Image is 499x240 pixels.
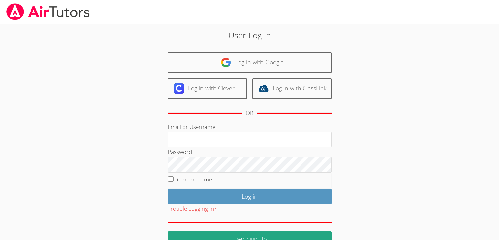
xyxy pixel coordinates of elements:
img: google-logo-50288ca7cdecda66e5e0955fdab243c47b7ad437acaf1139b6f446037453330a.svg [221,57,231,68]
a: Log in with Clever [168,78,247,99]
h2: User Log in [115,29,384,41]
button: Trouble Logging In? [168,204,216,214]
img: clever-logo-6eab21bc6e7a338710f1a6ff85c0baf02591cd810cc4098c63d3a4b26e2feb20.svg [174,83,184,94]
label: Email or Username [168,123,215,131]
div: OR [246,108,253,118]
a: Log in with Google [168,52,332,73]
img: classlink-logo-d6bb404cc1216ec64c9a2012d9dc4662098be43eaf13dc465df04b49fa7ab582.svg [258,83,269,94]
input: Log in [168,189,332,204]
label: Password [168,148,192,156]
a: Log in with ClassLink [252,78,332,99]
img: airtutors_banner-c4298cdbf04f3fff15de1276eac7730deb9818008684d7c2e4769d2f7ddbe033.png [6,3,90,20]
label: Remember me [175,176,212,183]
